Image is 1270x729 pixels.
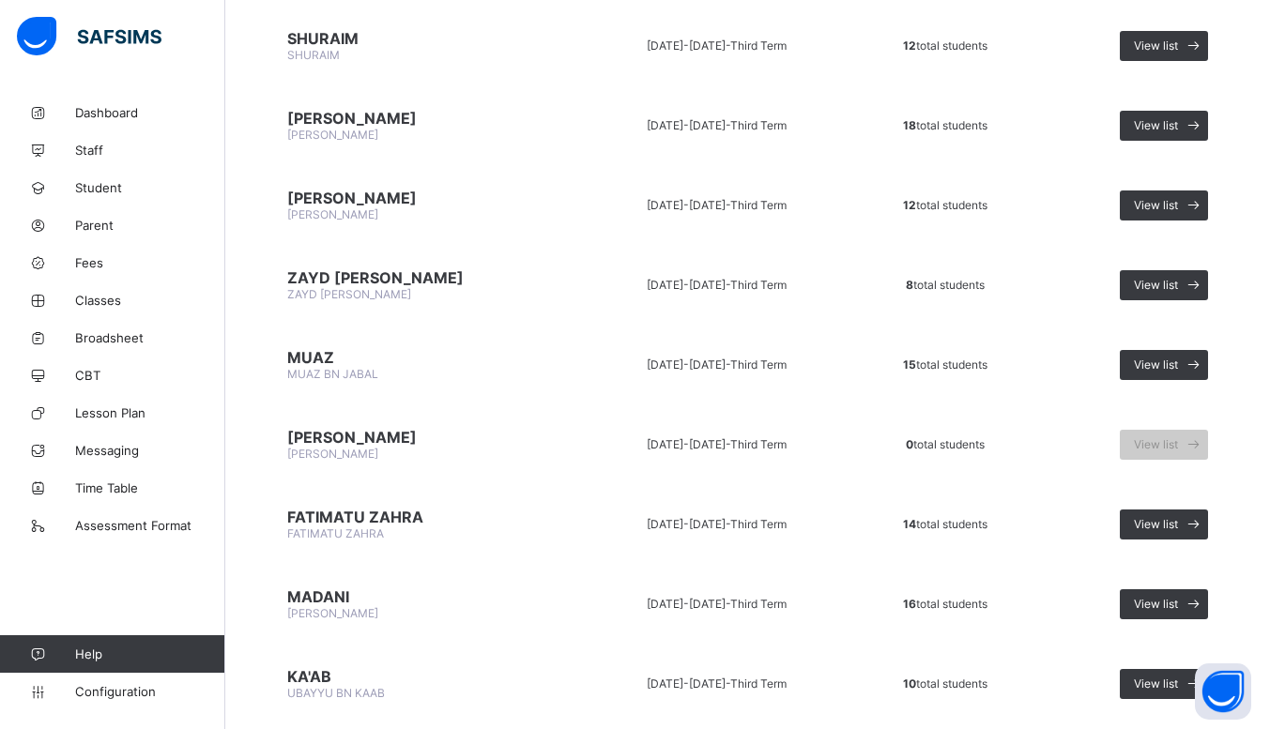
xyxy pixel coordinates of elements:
[1134,676,1178,691] span: View list
[730,597,787,611] span: Third Term
[903,517,987,531] span: total students
[1134,357,1178,372] span: View list
[647,437,730,451] span: [DATE]-[DATE] -
[903,198,916,212] b: 12
[287,526,384,540] span: FATIMATU ZAHRA
[287,667,557,686] span: KA'AB
[75,480,225,495] span: Time Table
[1134,517,1178,531] span: View list
[903,597,987,611] span: total students
[903,38,916,53] b: 12
[730,118,787,132] span: Third Term
[75,293,225,308] span: Classes
[287,109,557,128] span: [PERSON_NAME]
[647,357,730,372] span: [DATE]-[DATE] -
[1134,597,1178,611] span: View list
[903,118,916,132] b: 18
[906,437,985,451] span: total students
[75,105,225,120] span: Dashboard
[75,646,224,661] span: Help
[647,517,730,531] span: [DATE]-[DATE] -
[647,676,730,691] span: [DATE]-[DATE] -
[903,198,987,212] span: total students
[287,348,557,367] span: MUAZ
[730,38,787,53] span: Third Term
[730,676,787,691] span: Third Term
[903,517,916,531] b: 14
[17,17,161,56] img: safsims
[730,517,787,531] span: Third Term
[287,268,557,287] span: ZAYD [PERSON_NAME]
[647,38,730,53] span: [DATE]-[DATE] -
[1134,118,1178,132] span: View list
[287,686,385,700] span: UBAYYU BN KAAB
[1195,663,1251,720] button: Open asap
[1134,38,1178,53] span: View list
[730,198,787,212] span: Third Term
[647,597,730,611] span: [DATE]-[DATE] -
[287,587,557,606] span: MADANI
[1134,437,1178,451] span: View list
[75,330,225,345] span: Broadsheet
[75,180,225,195] span: Student
[75,518,225,533] span: Assessment Format
[903,38,987,53] span: total students
[287,128,378,142] span: [PERSON_NAME]
[75,368,225,383] span: CBT
[287,48,340,62] span: SHURAIM
[75,255,225,270] span: Fees
[287,29,557,48] span: SHURAIM
[75,443,225,458] span: Messaging
[730,357,787,372] span: Third Term
[903,676,916,691] b: 10
[730,278,787,292] span: Third Term
[1134,198,1178,212] span: View list
[287,287,411,301] span: ZAYD [PERSON_NAME]
[903,118,987,132] span: total students
[287,606,378,620] span: [PERSON_NAME]
[75,684,224,699] span: Configuration
[903,676,987,691] span: total students
[287,207,378,221] span: [PERSON_NAME]
[906,437,913,451] b: 0
[287,447,378,461] span: [PERSON_NAME]
[287,367,378,381] span: MUAZ BN JABAL
[647,118,730,132] span: [DATE]-[DATE] -
[75,405,225,420] span: Lesson Plan
[906,278,985,292] span: total students
[906,278,913,292] b: 8
[903,357,987,372] span: total students
[647,198,730,212] span: [DATE]-[DATE] -
[903,597,916,611] b: 16
[647,278,730,292] span: [DATE]-[DATE] -
[903,357,916,372] b: 15
[287,189,557,207] span: [PERSON_NAME]
[287,428,557,447] span: [PERSON_NAME]
[75,218,225,233] span: Parent
[1134,278,1178,292] span: View list
[287,508,557,526] span: FATIMATU ZAHRA
[75,143,225,158] span: Staff
[730,437,787,451] span: Third Term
